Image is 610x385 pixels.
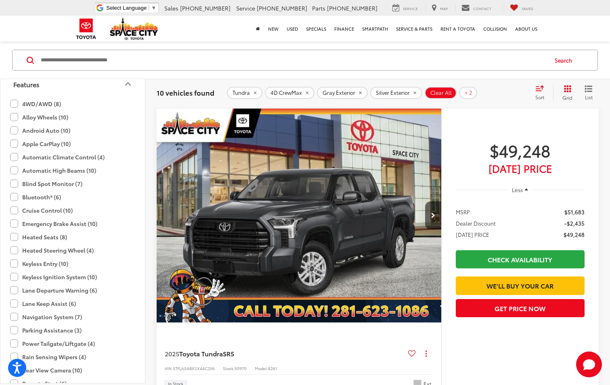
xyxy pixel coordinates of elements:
[10,270,97,284] label: Keyless Ignition System (10)
[327,4,377,12] span: [PHONE_NUMBER]
[456,299,585,317] button: Get Price Now
[508,182,532,197] button: Less
[535,94,544,100] span: Sort
[465,90,472,96] span: + 2
[10,151,105,164] label: Automatic Climate Control (4)
[10,244,94,257] label: Heated Steering Wheel (4)
[547,50,584,70] button: Search
[10,204,73,217] label: Cruise Control (10)
[419,347,433,361] button: Actions
[426,4,454,13] a: Map
[10,257,68,270] label: Keyless Entry (10)
[504,4,539,13] a: My Saved Vehicles
[576,352,602,377] button: Toggle Chat Window
[562,94,572,101] span: Grid
[479,16,511,42] a: Collision
[10,177,82,190] label: Blind Spot Monitor (7)
[403,6,418,11] span: Service
[223,349,234,358] span: SR5
[180,4,231,12] span: [PHONE_NUMBER]
[164,4,178,12] span: Sales
[585,94,593,100] span: List
[151,5,156,11] span: ▼
[233,90,250,96] span: Tundra
[426,350,427,357] span: dropdown dots
[255,365,268,371] span: Model:
[312,4,325,12] span: Parts
[10,137,71,151] label: Apple CarPlay (10)
[10,337,95,350] label: Power Tailgate/Liftgate (4)
[156,109,442,322] div: 2025 Toyota Tundra SR5 0
[425,201,441,230] button: Next image
[156,109,442,322] a: 2025 Toyota Tundra SR52025 Toyota Tundra SR52025 Toyota Tundra SR52025 Toyota Tundra SR5
[531,85,553,101] button: Select sort value
[110,18,158,40] img: Space City Toyota
[252,16,264,42] a: Home
[257,4,307,12] span: [PHONE_NUMBER]
[425,87,457,99] button: Clear All
[564,230,585,239] span: $49,248
[456,219,496,227] span: Dealer Discount
[473,6,491,11] span: Contact
[386,4,424,13] a: Service
[10,111,68,124] label: Alloy Wheels (10)
[10,190,61,204] label: Bluetooth® (6)
[358,16,392,42] a: SmartPath
[576,352,602,377] svg: Start Chat
[265,87,314,99] button: remove 4D%20CrewMax
[564,219,585,227] span: -$2,435
[236,4,255,12] span: Service
[173,365,215,371] span: 5TFLA5ABXSX44C256
[302,16,330,42] a: Specials
[165,365,173,371] span: VIN:
[440,6,448,11] span: Map
[10,164,96,177] label: Automatic High Beams (10)
[227,87,262,99] button: remove Tundra
[223,365,235,371] span: Stock:
[268,365,277,371] span: 8261
[40,50,547,70] input: Search by Make, Model, or Keyword
[156,109,442,323] img: 2025 Toyota Tundra SR5
[165,349,405,358] a: 2025Toyota TundraSR5
[459,87,477,99] button: + 2
[579,85,599,101] button: List View
[10,97,61,111] label: 4WD/AWD (8)
[456,230,489,239] span: [DATE] PRICE
[0,71,146,97] button: FeaturesFeatures
[264,16,283,42] a: New
[10,217,97,230] label: Emergency Brake Assist (10)
[553,85,579,101] button: Grid View
[430,90,452,96] span: Clear All
[455,4,497,13] a: Contact
[317,87,368,99] button: remove Gray
[323,90,355,96] span: Gray Exterior
[436,16,479,42] a: Rent a Toyota
[10,324,82,337] label: Parking Assistance (3)
[456,208,472,216] span: MSRP:
[157,88,214,97] span: 10 vehicles found
[10,284,97,297] label: Lane Departure Warning (6)
[106,5,156,11] a: Select Language​
[10,350,86,364] label: Rain Sensing Wipers (4)
[235,365,247,371] span: 50970
[283,16,302,42] a: Used
[165,349,179,358] span: 2025
[106,5,147,11] span: Select Language
[71,16,101,42] img: Toyota
[564,208,585,216] span: $51,683
[456,250,585,268] a: Check Availability
[10,364,82,377] label: Rear View Camera (10)
[179,349,223,358] span: Toyota Tundra
[10,310,82,324] label: Navigation System (7)
[456,276,585,295] a: We'll Buy Your Car
[270,90,302,96] span: 4D CrewMax
[522,6,533,11] span: Saved
[456,140,585,160] span: $49,248
[10,124,70,137] label: Android Auto (10)
[10,230,67,244] label: Heated Seats (8)
[123,79,133,89] div: Features
[370,87,422,99] button: remove Silver
[392,16,436,42] a: Service & Parts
